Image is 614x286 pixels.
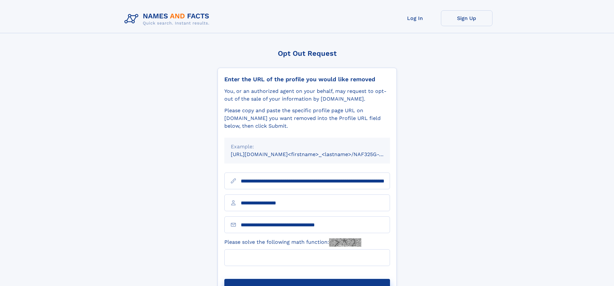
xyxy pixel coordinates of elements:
[224,87,390,103] div: You, or an authorized agent on your behalf, may request to opt-out of the sale of your informatio...
[224,76,390,83] div: Enter the URL of the profile you would like removed
[122,10,215,28] img: Logo Names and Facts
[218,49,397,57] div: Opt Out Request
[389,10,441,26] a: Log In
[231,151,402,157] small: [URL][DOMAIN_NAME]<firstname>_<lastname>/NAF325G-xxxxxxxx
[224,238,361,247] label: Please solve the following math function:
[231,143,384,151] div: Example:
[224,107,390,130] div: Please copy and paste the specific profile page URL on [DOMAIN_NAME] you want removed into the Pr...
[441,10,492,26] a: Sign Up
